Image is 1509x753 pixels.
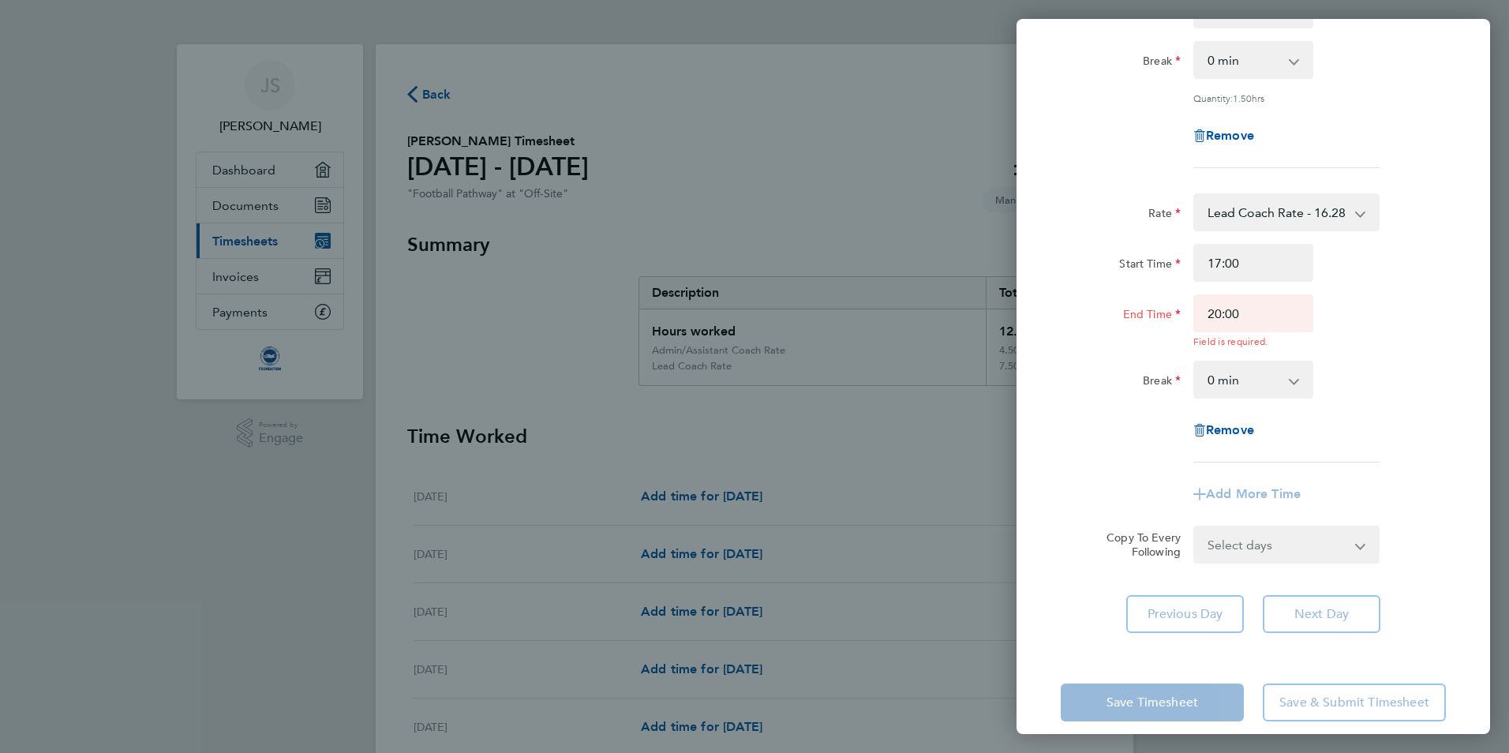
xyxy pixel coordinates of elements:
label: Break [1143,373,1181,392]
label: Copy To Every Following [1094,530,1181,559]
span: Field is required. [1193,336,1267,347]
button: Remove [1193,424,1254,436]
input: E.g. 08:00 [1193,244,1313,282]
input: E.g. 18:00 [1193,294,1313,332]
label: Break [1143,54,1181,73]
span: 1.50 [1233,92,1252,104]
label: Rate [1148,206,1181,225]
span: Remove [1206,422,1254,437]
div: Quantity: hrs [1193,92,1380,104]
span: Remove [1206,128,1254,143]
label: End Time [1123,307,1181,326]
button: Remove [1193,129,1254,142]
label: Start Time [1119,257,1181,275]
